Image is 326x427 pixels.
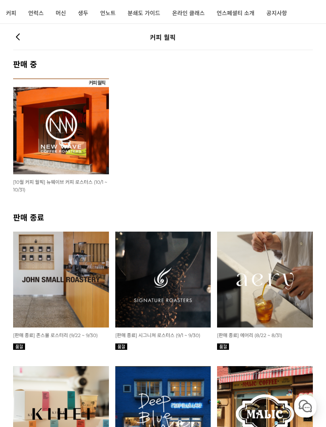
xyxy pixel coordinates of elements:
[13,179,107,193] a: [10월 커피 월픽] 뉴웨이브 커피 로스터스 (10/1 ~ 10/31)
[166,4,211,23] a: 온라인 클래스
[217,343,229,350] img: 품절
[73,265,82,271] span: 대화
[13,78,109,174] img: [10월 커피 월픽] 뉴웨이브 커피 로스터스 (10/1 ~ 10/31)
[52,252,103,272] a: 대화
[13,58,313,70] h2: 판매 중
[50,4,72,23] a: 머신
[22,4,50,23] a: 언럭스
[13,32,23,42] a: 뒤로가기
[211,4,260,23] a: 언스페셜티 소개
[13,232,109,328] img: [판매 종료] 존스몰 로스터리 (9/22 ~ 9/30)
[25,264,30,271] span: 홈
[217,232,313,328] img: 8월 커피 스몰 월픽 에어리
[13,211,313,223] h2: 판매 종료
[115,332,200,338] a: [판매 종료] 시그니쳐 로스터스 (9/1 ~ 9/30)
[115,232,211,328] img: [판매 종료] 시그니쳐 로스터스 (9/1 ~ 9/30)
[103,252,153,272] a: 설정
[94,4,122,23] a: 언노트
[72,4,94,23] a: 생두
[35,32,290,42] h2: 커피 월픽
[122,4,166,23] a: 분쇄도 가이드
[13,343,25,350] img: 품절
[115,343,127,350] img: 품절
[13,332,98,338] a: [판매 종료] 존스몰 로스터리 (9/22 ~ 9/30)
[123,264,132,271] span: 설정
[2,252,52,272] a: 홈
[260,4,293,23] a: 공지사항
[217,332,282,338] a: [판매 종료] 에어리 (8/22 ~ 8/31)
